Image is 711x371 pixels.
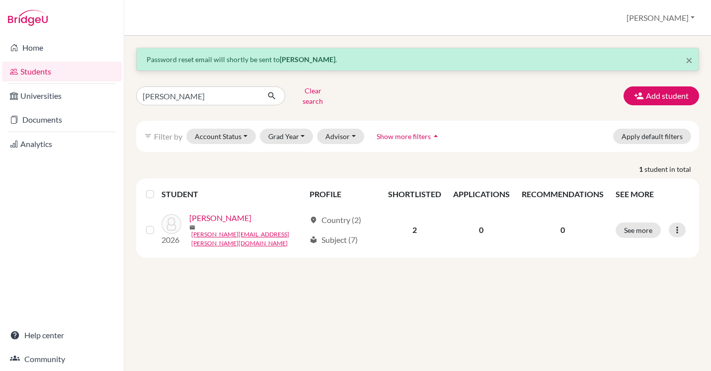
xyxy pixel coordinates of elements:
p: 2026 [161,234,181,246]
a: Documents [2,110,122,130]
th: PROFILE [304,182,382,206]
a: Help center [2,325,122,345]
button: Apply default filters [613,129,691,144]
button: Grad Year [260,129,314,144]
span: student in total [644,164,699,174]
img: Bridge-U [8,10,48,26]
span: location_on [310,216,317,224]
button: See more [616,223,661,238]
strong: 1 [639,164,644,174]
button: Close [686,54,693,66]
p: 0 [522,224,604,236]
span: Show more filters [377,132,431,141]
button: Advisor [317,129,364,144]
strong: [PERSON_NAME] [280,55,335,64]
a: Home [2,38,122,58]
span: × [686,53,693,67]
button: Clear search [285,83,340,109]
span: Filter by [154,132,182,141]
input: Find student by name... [136,86,259,105]
p: Password reset email will shortly be sent to . [147,54,689,65]
td: 0 [447,206,516,254]
div: Country (2) [310,214,361,226]
button: [PERSON_NAME] [622,8,699,27]
div: Subject (7) [310,234,358,246]
button: Account Status [186,129,256,144]
td: 2 [382,206,447,254]
a: Community [2,349,122,369]
th: SEE MORE [610,182,695,206]
a: [PERSON_NAME] [189,212,251,224]
th: SHORTLISTED [382,182,447,206]
a: Universities [2,86,122,106]
a: Analytics [2,134,122,154]
a: Students [2,62,122,81]
img: Lam, Kary [161,214,181,234]
i: arrow_drop_up [431,131,441,141]
button: Show more filtersarrow_drop_up [368,129,449,144]
span: local_library [310,236,317,244]
th: APPLICATIONS [447,182,516,206]
th: STUDENT [161,182,303,206]
a: [PERSON_NAME][EMAIL_ADDRESS][PERSON_NAME][DOMAIN_NAME] [191,230,305,248]
button: Add student [624,86,699,105]
th: RECOMMENDATIONS [516,182,610,206]
i: filter_list [144,132,152,140]
span: mail [189,224,195,230]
